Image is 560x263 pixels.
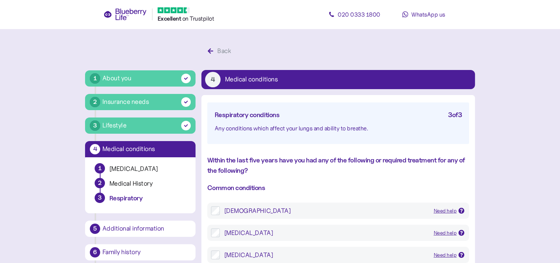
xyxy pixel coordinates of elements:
[201,70,475,89] button: 4Medical conditions
[95,193,105,203] div: 3
[434,207,457,215] div: Need help
[207,155,469,176] div: Within the last five years have you had any of the following or required treatment for any of the...
[85,244,196,260] button: 6Family history
[217,46,231,56] div: Back
[102,225,191,232] div: Additional information
[205,72,221,87] div: 4
[225,76,278,83] div: Medical conditions
[102,120,127,130] div: Lifestyle
[224,228,428,237] div: [MEDICAL_DATA]
[391,7,457,22] a: WhatsApp us
[90,97,100,107] div: 2
[448,110,462,120] div: 3 of 3
[85,221,196,237] button: 5Additional information
[207,183,469,193] div: Common conditions
[109,194,186,203] div: Respiratory
[434,229,457,237] div: Need help
[95,178,105,188] div: 2
[90,144,100,154] div: 4
[411,11,445,18] span: WhatsApp us
[91,163,190,178] button: 1[MEDICAL_DATA]
[102,73,131,83] div: About you
[90,224,100,234] div: 5
[85,94,196,110] button: 2Insurance needs
[90,120,100,131] div: 3
[215,124,462,133] div: Any conditions which affect your lungs and ability to breathe.
[85,70,196,87] button: 1About you
[85,141,196,157] button: 4Medical conditions
[95,164,105,173] div: 1
[102,97,149,107] div: Insurance needs
[91,178,190,193] button: 2Medical History
[224,250,428,259] div: [MEDICAL_DATA]
[201,43,239,59] button: Back
[182,15,214,22] span: on Trustpilot
[102,146,191,152] div: Medical conditions
[338,11,380,18] span: 020 0333 1800
[158,15,182,22] span: Excellent ️
[85,118,196,134] button: 3Lifestyle
[434,251,457,259] div: Need help
[90,73,100,84] div: 1
[91,193,190,207] button: 3Respiratory
[102,249,191,256] div: Family history
[215,110,279,120] div: Respiratory conditions
[109,179,186,188] div: Medical History
[321,7,388,22] a: 020 0333 1800
[109,165,186,173] div: [MEDICAL_DATA]
[224,206,428,215] div: [DEMOGRAPHIC_DATA]
[90,247,100,257] div: 6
